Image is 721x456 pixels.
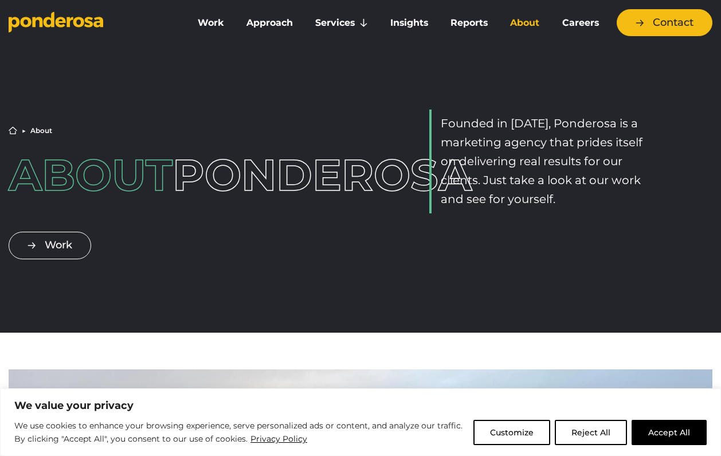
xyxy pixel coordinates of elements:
button: Reject All [555,420,627,445]
a: Services [307,11,377,35]
a: Careers [553,11,608,35]
a: Contact [617,9,712,36]
a: Reports [442,11,497,35]
a: Privacy Policy [250,432,308,446]
a: Work [9,232,91,259]
a: Go to homepage [9,11,172,34]
a: Approach [238,11,302,35]
a: Insights [382,11,437,35]
a: Work [189,11,233,35]
a: About [501,11,548,35]
a: Home [9,126,17,135]
button: Accept All [632,420,707,445]
span: About [9,148,173,201]
button: Customize [473,420,550,445]
p: Founded in [DATE], Ponderosa is a marketing agency that prides itself on delivering real results ... [441,114,652,209]
li: About [30,127,52,134]
h1: Ponderosa [9,153,292,197]
p: We value your privacy [14,399,707,412]
p: We use cookies to enhance your browsing experience, serve personalized ads or content, and analyz... [14,419,465,446]
li: ▶︎ [22,127,26,134]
